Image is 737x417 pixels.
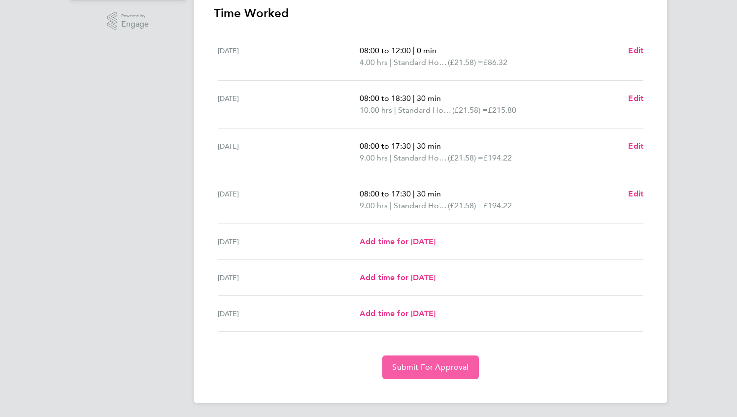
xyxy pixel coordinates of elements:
a: Edit [628,188,643,200]
a: Powered byEngage [107,12,149,31]
span: | [413,141,415,151]
span: 0 min [417,46,436,55]
a: Edit [628,140,643,152]
span: Edit [628,189,643,198]
span: £215.80 [488,105,516,115]
div: [DATE] [218,45,360,68]
span: Add time for [DATE] [360,309,435,318]
h3: Time Worked [214,5,647,21]
span: Submit For Approval [392,362,469,372]
span: 10.00 hrs [360,105,392,115]
span: 30 min [417,141,441,151]
div: [DATE] [218,140,360,164]
span: £194.22 [483,153,512,162]
span: 08:00 to 17:30 [360,141,411,151]
span: | [413,94,415,103]
span: Edit [628,94,643,103]
span: Add time for [DATE] [360,273,435,282]
span: 9.00 hrs [360,201,388,210]
span: | [390,153,392,162]
div: [DATE] [218,308,360,320]
div: [DATE] [218,236,360,248]
span: | [394,105,396,115]
div: [DATE] [218,272,360,284]
span: £86.32 [483,58,507,67]
button: Submit For Approval [382,355,478,379]
span: 08:00 to 17:30 [360,189,411,198]
span: 9.00 hrs [360,153,388,162]
span: (£21.58) = [448,153,483,162]
span: £194.22 [483,201,512,210]
div: [DATE] [218,93,360,116]
span: Standard Hourly [394,152,448,164]
span: Standard Hourly [398,104,452,116]
span: Standard Hourly [394,57,448,68]
a: Edit [628,93,643,104]
span: (£21.58) = [452,105,488,115]
a: Add time for [DATE] [360,308,435,320]
span: Add time for [DATE] [360,237,435,246]
span: (£21.58) = [448,58,483,67]
span: Edit [628,46,643,55]
span: 08:00 to 18:30 [360,94,411,103]
span: 30 min [417,189,441,198]
span: Edit [628,141,643,151]
span: Standard Hourly [394,200,448,212]
span: | [413,46,415,55]
div: [DATE] [218,188,360,212]
span: 4.00 hrs [360,58,388,67]
span: Powered by [121,12,149,20]
span: Engage [121,20,149,29]
a: Edit [628,45,643,57]
a: Add time for [DATE] [360,272,435,284]
span: | [413,189,415,198]
span: | [390,58,392,67]
span: (£21.58) = [448,201,483,210]
span: | [390,201,392,210]
span: 08:00 to 12:00 [360,46,411,55]
a: Add time for [DATE] [360,236,435,248]
span: 30 min [417,94,441,103]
